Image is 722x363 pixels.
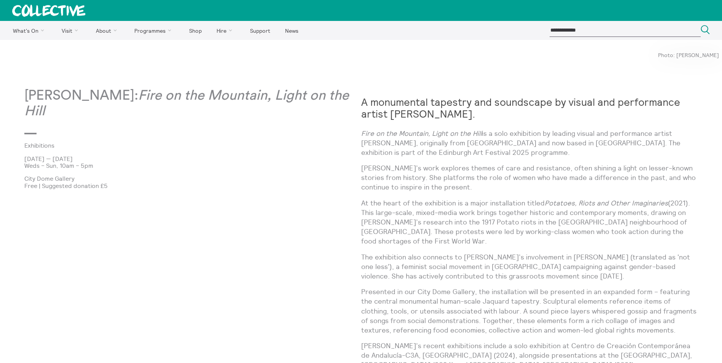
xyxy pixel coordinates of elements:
[361,163,698,192] p: [PERSON_NAME]’s work explores themes of care and resistance, often shining a light on lesser-know...
[55,21,88,40] a: Visit
[6,21,54,40] a: What's On
[361,287,698,335] p: Presented in our City Dome Gallery, the installation will be presented in an expanded form – feat...
[24,88,361,119] p: [PERSON_NAME]:
[361,129,698,158] p: is a solo exhibition by leading visual and performance artist [PERSON_NAME], originally from [GEO...
[361,252,698,281] p: The exhibition also connects to [PERSON_NAME]’s involvement in [PERSON_NAME] (translated as 'not ...
[24,175,361,182] p: City Dome Gallery
[128,21,181,40] a: Programmes
[361,198,698,246] p: At the heart of the exhibition is a major installation titled (2021). This large-scale, mixed-med...
[361,129,482,138] em: Fire on the Mountain, Light on the Hill
[24,89,349,118] em: Fire on the Mountain, Light on the Hill
[243,21,277,40] a: Support
[24,162,361,169] p: Weds – Sun, 10am – 5pm
[545,199,668,207] em: Potatoes, Riots and Other Imaginaries
[24,155,361,162] p: [DATE] — [DATE]
[24,142,349,149] a: Exhibitions
[89,21,126,40] a: About
[182,21,208,40] a: Shop
[361,96,680,120] strong: A monumental tapestry and soundscape by visual and performance artist [PERSON_NAME].
[210,21,242,40] a: Hire
[24,182,361,189] p: Free | Suggested donation £5
[278,21,305,40] a: News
